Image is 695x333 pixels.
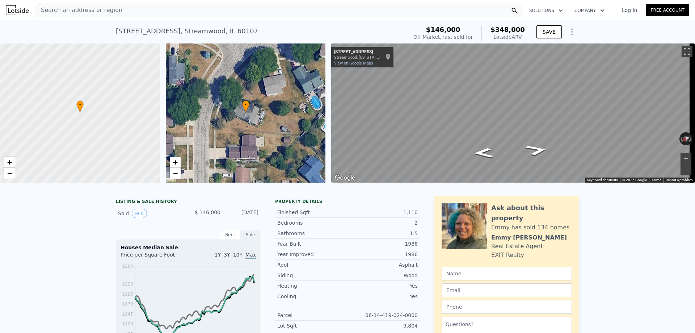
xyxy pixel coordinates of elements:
[347,240,418,247] div: 1986
[331,43,695,183] div: Street View
[277,251,347,258] div: Year Improved
[347,293,418,300] div: Yes
[76,100,84,113] div: •
[277,282,347,290] div: Heating
[35,6,122,14] span: Search an address or region
[226,209,258,218] div: [DATE]
[347,251,418,258] div: 1986
[195,209,220,215] span: $ 146,000
[523,4,569,17] button: Solutions
[347,272,418,279] div: Wood
[490,26,525,33] span: $348,000
[233,252,243,258] span: 10Y
[347,312,418,319] div: 06-14-419-024-0000
[622,178,647,182] span: © 2025 Google
[121,244,256,251] div: Houses Median Sale
[224,252,230,258] span: 3Y
[333,173,357,183] img: Google
[515,142,558,158] path: Go South, Abbeywood Cir
[170,168,181,179] a: Zoom out
[689,132,693,145] button: Rotate clockwise
[613,7,646,14] a: Log In
[334,49,380,55] div: [STREET_ADDRESS]
[491,233,567,242] div: Emmy [PERSON_NAME]
[240,230,261,240] div: Sale
[4,168,15,179] a: Zoom out
[536,25,562,38] button: SAVE
[132,209,147,218] button: View historical data
[4,157,15,168] a: Zoom in
[122,321,133,326] tspan: $120
[491,223,569,232] div: Emmy has sold 134 homes
[277,209,347,216] div: Finished Sqft
[490,33,525,41] div: Lotside ARV
[681,153,691,164] button: Zoom in
[426,26,460,33] span: $146,000
[651,178,661,182] a: Terms (opens in new tab)
[173,168,177,178] span: −
[347,261,418,269] div: Asphalt
[334,61,373,66] a: View on Google Maps
[679,132,683,145] button: Rotate counterclockwise
[331,43,695,183] div: Map
[277,312,347,319] div: Parcel
[220,230,240,240] div: Rent
[122,301,133,307] tspan: $170
[215,252,221,258] span: 1Y
[122,312,133,317] tspan: $145
[277,219,347,226] div: Bedrooms
[173,158,177,167] span: +
[122,264,133,269] tspan: $264
[116,199,261,206] div: LISTING & SALE HISTORY
[333,173,357,183] a: Open this area in Google Maps (opens a new window)
[275,199,420,204] div: Property details
[386,53,391,61] a: Show location on map
[347,322,418,329] div: 9,804
[465,146,502,161] path: Go Northeast, Abbeywood Cir
[76,101,84,108] span: •
[491,251,524,259] div: EXIT Realty
[347,219,418,226] div: 2
[646,4,689,16] a: Free Account
[347,282,418,290] div: Yes
[442,283,572,297] input: Email
[681,164,691,175] button: Zoom out
[442,300,572,314] input: Phone
[242,101,249,108] span: •
[277,230,347,237] div: Bathrooms
[122,292,133,297] tspan: $195
[118,209,182,218] div: Sold
[491,203,572,223] div: Ask about this property
[334,55,380,60] div: Streamwood, [US_STATE]
[491,242,543,251] div: Real Estate Agent
[7,158,12,167] span: +
[442,267,572,280] input: Name
[347,230,418,237] div: 1.5
[277,272,347,279] div: Siding
[170,157,181,168] a: Zoom in
[6,5,29,15] img: Lotside
[116,26,258,36] div: [STREET_ADDRESS] , Streamwood , IL 60107
[277,293,347,300] div: Cooling
[277,240,347,247] div: Year Built
[666,178,693,182] a: Report a problem
[122,282,133,287] tspan: $220
[242,100,249,113] div: •
[587,178,618,183] button: Keyboard shortcuts
[277,322,347,329] div: Lot Sqft
[569,4,610,17] button: Company
[682,46,692,57] button: Toggle fullscreen view
[7,168,12,178] span: −
[121,251,188,263] div: Price per Square Foot
[347,209,418,216] div: 1,110
[679,133,693,145] button: Reset the view
[277,261,347,269] div: Roof
[565,25,579,39] button: Show Options
[245,252,256,259] span: Max
[413,33,473,41] div: Off Market, last sold for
